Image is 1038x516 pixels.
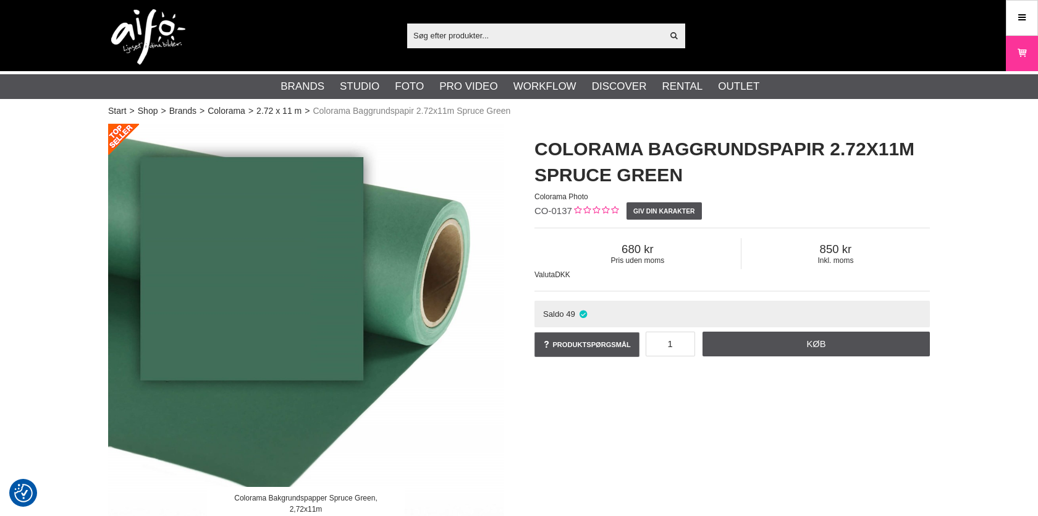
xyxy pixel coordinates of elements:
a: Giv din karakter [627,202,702,220]
img: logo.png [111,9,185,65]
input: Søg efter produkter... [407,26,662,45]
span: 49 [566,309,575,319]
span: Inkl. moms [741,256,930,265]
span: CO-0137 [534,205,572,216]
span: Colorama Photo [534,192,588,201]
span: > [200,105,205,118]
span: 680 [534,243,741,256]
a: Discover [592,79,647,95]
h1: Colorama Baggrundspapir 2.72x11m Spruce Green [534,136,930,188]
button: Samtykkepræferencer [14,482,33,504]
span: Valuta [534,270,555,279]
a: Brands [281,79,324,95]
a: Colorama [208,105,245,118]
img: Revisit consent button [14,484,33,502]
span: Pris uden moms [534,256,741,265]
a: Produktspørgsmål [534,332,639,357]
a: Shop [138,105,158,118]
span: 850 [741,243,930,256]
a: Rental [662,79,703,95]
a: Studio [340,79,379,95]
a: Køb [703,332,930,356]
span: Colorama Baggrundspapir 2.72x11m Spruce Green [313,105,510,118]
a: Workflow [513,79,576,95]
span: > [161,105,166,118]
i: På lager [578,309,589,319]
a: Pro Video [439,79,497,95]
span: Saldo [543,309,564,319]
a: Foto [395,79,424,95]
a: Brands [169,105,196,118]
span: > [248,105,253,118]
span: DKK [555,270,570,279]
a: 2.72 x 11 m [256,105,302,118]
a: Outlet [718,79,759,95]
a: Start [108,105,127,118]
span: > [305,105,310,118]
span: > [130,105,135,118]
div: Kundebed&#248;mmelse: 0 [572,205,618,218]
